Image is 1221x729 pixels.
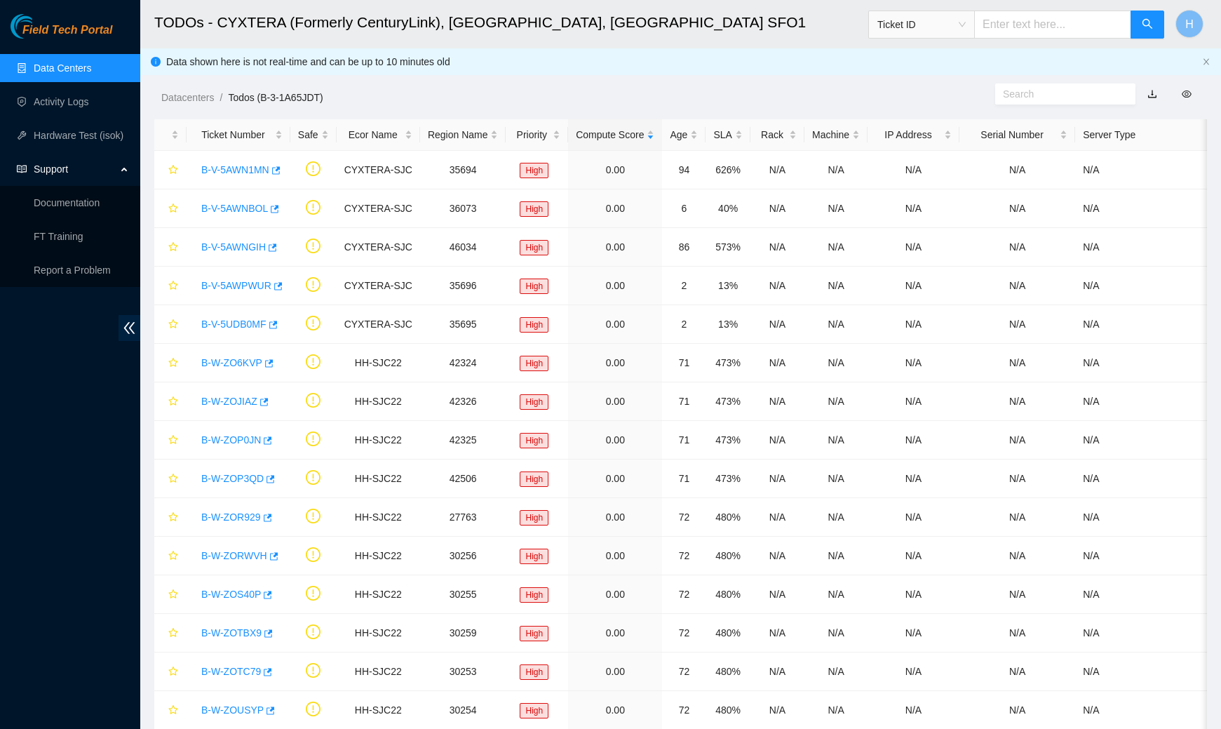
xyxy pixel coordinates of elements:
a: B-V-5UDB0MF [201,319,267,330]
a: Documentation [34,197,100,208]
span: exclamation-circle [306,702,321,716]
td: N/A [959,344,1075,382]
a: Todos (B-3-1A65JDT) [228,92,323,103]
a: B-W-ZORWVH [201,550,267,561]
span: High [520,394,548,410]
td: 0.00 [568,305,662,344]
td: 30256 [420,537,506,575]
a: Data Centers [34,62,91,74]
td: N/A [750,575,804,614]
span: star [168,358,178,369]
td: N/A [959,189,1075,228]
td: 30255 [420,575,506,614]
span: exclamation-circle [306,547,321,562]
a: B-W-ZOR929 [201,511,261,523]
td: N/A [868,653,959,691]
span: exclamation-circle [306,663,321,678]
span: star [168,242,178,253]
td: 480% [706,653,750,691]
button: star [162,352,179,374]
td: HH-SJC22 [337,498,420,537]
span: exclamation-circle [306,432,321,446]
td: N/A [804,305,868,344]
td: N/A [868,151,959,189]
a: B-W-ZOTBX9 [201,627,262,638]
td: 480% [706,537,750,575]
input: Search [1003,86,1117,102]
img: Akamai Technologies [11,14,71,39]
td: 86 [662,228,706,267]
td: N/A [804,614,868,653]
td: N/A [804,189,868,228]
a: B-V-5AWN1MN [201,164,269,175]
button: star [162,197,179,220]
a: B-V-5AWPWUR [201,280,271,291]
td: 30253 [420,653,506,691]
td: 72 [662,614,706,653]
td: N/A [804,498,868,537]
td: N/A [804,267,868,305]
td: 71 [662,421,706,460]
td: N/A [959,460,1075,498]
td: 6 [662,189,706,228]
span: star [168,281,178,292]
td: 2 [662,305,706,344]
span: High [520,471,548,487]
span: exclamation-circle [306,509,321,523]
td: 0.00 [568,151,662,189]
span: eye [1182,89,1192,99]
span: exclamation-circle [306,200,321,215]
a: B-W-ZOS40P [201,589,261,600]
td: 72 [662,653,706,691]
span: double-left [119,315,140,341]
button: star [162,467,179,490]
span: Support [34,155,116,183]
td: N/A [868,189,959,228]
td: 71 [662,382,706,421]
span: search [1142,18,1153,32]
span: High [520,703,548,718]
span: exclamation-circle [306,239,321,253]
td: 0.00 [568,189,662,228]
span: High [520,664,548,680]
span: High [520,279,548,294]
td: 35695 [420,305,506,344]
td: HH-SJC22 [337,421,420,460]
span: star [168,319,178,330]
span: Field Tech Portal [22,24,112,37]
td: N/A [750,344,804,382]
span: High [520,626,548,641]
td: N/A [959,382,1075,421]
td: 626% [706,151,750,189]
td: N/A [868,575,959,614]
td: 0.00 [568,498,662,537]
td: N/A [750,382,804,421]
td: 42325 [420,421,506,460]
td: CYXTERA-SJC [337,305,420,344]
td: N/A [804,460,868,498]
span: exclamation-circle [306,586,321,601]
td: 13% [706,305,750,344]
td: N/A [868,228,959,267]
span: High [520,163,548,178]
td: 480% [706,498,750,537]
span: exclamation-circle [306,393,321,408]
button: star [162,622,179,644]
td: N/A [750,151,804,189]
td: 0.00 [568,344,662,382]
td: N/A [959,614,1075,653]
span: High [520,201,548,217]
span: High [520,317,548,333]
td: N/A [959,267,1075,305]
p: Report a Problem [34,256,129,284]
button: star [162,313,179,335]
td: N/A [959,498,1075,537]
button: H [1175,10,1203,38]
a: B-W-ZOTC79 [201,666,261,677]
span: star [168,474,178,485]
td: CYXTERA-SJC [337,228,420,267]
td: 30259 [420,614,506,653]
td: CYXTERA-SJC [337,189,420,228]
button: star [162,159,179,181]
td: N/A [804,344,868,382]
